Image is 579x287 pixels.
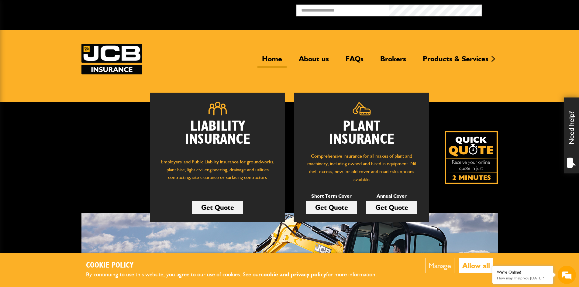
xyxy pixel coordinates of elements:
h2: Cookie Policy [86,261,387,270]
a: About us [294,54,333,68]
a: Home [257,54,287,68]
a: JCB Insurance Services [81,44,142,74]
a: Get Quote [366,201,417,214]
h2: Liability Insurance [159,120,276,152]
button: Allow all [459,258,493,273]
div: Need help? [564,97,579,173]
a: FAQs [341,54,368,68]
p: Comprehensive insurance for all makes of plant and machinery, including owned and hired in equipm... [303,152,420,183]
p: How may I help you today? [497,276,549,280]
p: By continuing to use this website, you agree to our use of cookies. See our for more information. [86,270,387,279]
h2: Plant Insurance [303,120,420,146]
button: Broker Login [482,5,574,14]
p: Annual Cover [366,192,417,200]
a: Get Quote [306,201,357,214]
a: Get your insurance quote isn just 2-minutes [445,131,498,184]
img: JCB Insurance Services logo [81,44,142,74]
a: cookie and privacy policy [261,271,326,278]
p: Employers' and Public Liability insurance for groundworks, plant hire, light civil engineering, d... [159,158,276,187]
div: We're Online! [497,270,549,275]
a: Brokers [376,54,411,68]
button: Manage [425,258,454,273]
a: Get Quote [192,201,243,214]
p: Short Term Cover [306,192,357,200]
img: Quick Quote [445,131,498,184]
a: Products & Services [418,54,493,68]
